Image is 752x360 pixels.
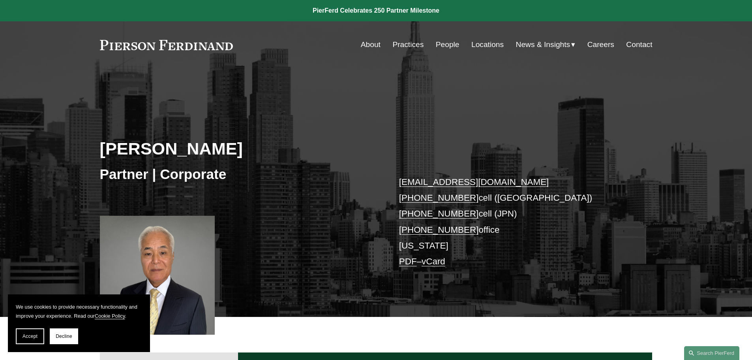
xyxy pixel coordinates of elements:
[56,334,72,339] span: Decline
[100,166,376,183] h3: Partner | Corporate
[50,328,78,344] button: Decline
[471,37,504,52] a: Locations
[399,209,479,219] a: [PHONE_NUMBER]
[516,38,570,52] span: News & Insights
[422,256,445,266] a: vCard
[392,37,424,52] a: Practices
[399,193,479,203] a: [PHONE_NUMBER]
[399,256,417,266] a: PDF
[626,37,652,52] a: Contact
[684,346,739,360] a: Search this site
[587,37,614,52] a: Careers
[95,313,125,319] a: Cookie Policy
[399,174,629,270] p: cell ([GEOGRAPHIC_DATA]) cell (JPN) office [US_STATE] –
[23,334,38,339] span: Accept
[100,138,376,159] h2: [PERSON_NAME]
[16,302,142,320] p: We use cookies to provide necessary functionality and improve your experience. Read our .
[399,225,479,235] a: [PHONE_NUMBER]
[436,37,459,52] a: People
[399,177,549,187] a: [EMAIL_ADDRESS][DOMAIN_NAME]
[8,294,150,352] section: Cookie banner
[16,328,44,344] button: Accept
[516,37,576,52] a: folder dropdown
[361,37,381,52] a: About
